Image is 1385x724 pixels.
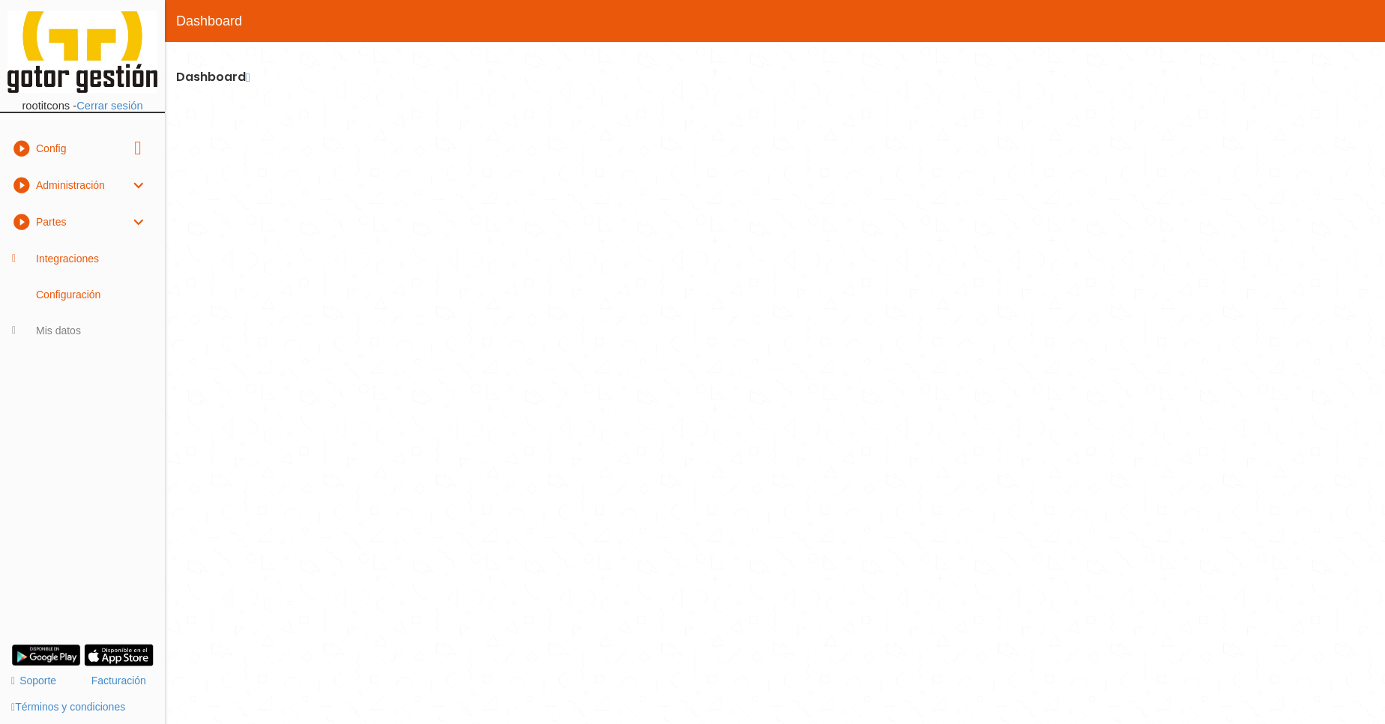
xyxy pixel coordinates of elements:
a: Facturación [91,668,146,694]
a: Soporte [11,675,56,687]
img: itcons-logo [7,11,157,93]
i: play_circle_filled [12,204,30,240]
img: app-store.png [84,644,154,666]
i: play_circle_filled [12,167,30,203]
i: play_circle_filled [12,130,30,166]
h2: Dashboard [176,70,1374,84]
img: google-play.png [11,644,81,666]
span: Dashboard [165,2,253,40]
a: Términos y condiciones [11,701,125,713]
i: expand_more [129,167,147,203]
a: Cerrar sesión [76,100,142,112]
i: expand_more [129,204,147,240]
